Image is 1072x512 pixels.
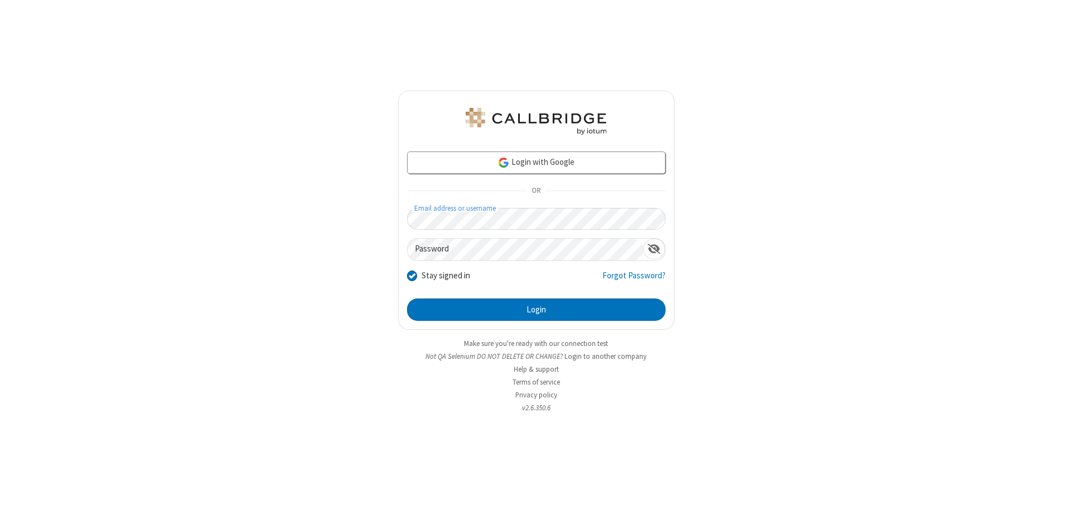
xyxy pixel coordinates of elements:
iframe: Chat [1044,483,1064,504]
input: Password [408,239,643,260]
img: google-icon.png [497,157,510,169]
button: Login to another company [564,351,647,362]
input: Email address or username [407,208,666,230]
div: Show password [643,239,665,259]
a: Terms of service [513,377,560,387]
li: v2.6.350.6 [398,402,674,413]
img: QA Selenium DO NOT DELETE OR CHANGE [463,108,609,135]
span: OR [527,183,545,199]
li: Not QA Selenium DO NOT DELETE OR CHANGE? [398,351,674,362]
a: Forgot Password? [602,269,666,291]
a: Help & support [514,364,559,374]
button: Login [407,298,666,321]
label: Stay signed in [422,269,470,282]
a: Privacy policy [515,390,557,400]
a: Make sure you're ready with our connection test [464,339,608,348]
a: Login with Google [407,151,666,174]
